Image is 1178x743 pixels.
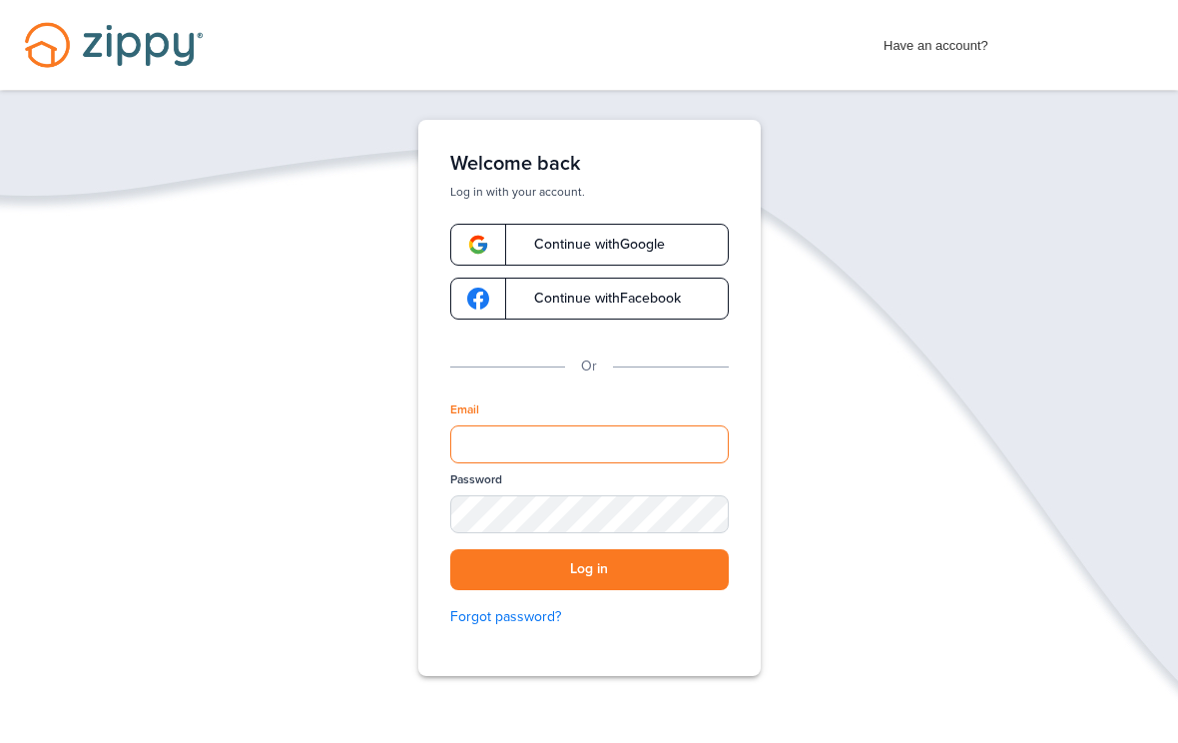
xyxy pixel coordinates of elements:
[450,184,729,200] p: Log in with your account.
[450,224,729,266] a: google-logoContinue withGoogle
[514,238,665,252] span: Continue with Google
[450,278,729,320] a: google-logoContinue withFacebook
[450,495,729,533] input: Password
[514,292,681,306] span: Continue with Facebook
[467,234,489,256] img: google-logo
[450,549,729,590] button: Log in
[450,606,729,628] a: Forgot password?
[450,425,729,463] input: Email
[450,401,479,418] label: Email
[883,25,988,57] span: Have an account?
[450,471,502,488] label: Password
[467,288,489,310] img: google-logo
[450,152,729,176] h1: Welcome back
[581,356,597,377] p: Or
